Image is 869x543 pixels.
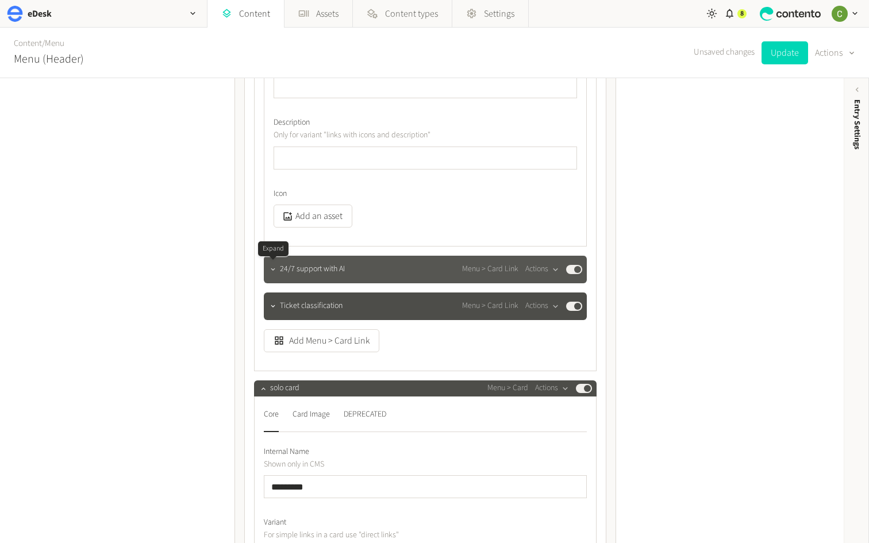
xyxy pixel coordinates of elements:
[270,382,299,394] span: solo card
[815,41,855,64] button: Actions
[45,37,64,49] a: Menu
[344,406,386,424] div: DEPRECATED
[264,329,379,352] button: Add Menu > Card Link
[258,241,289,256] div: Expand
[832,6,848,22] img: Chloe Ryan
[462,300,518,312] span: Menu > Card Link
[264,517,286,529] span: Variant
[487,382,528,394] span: Menu > Card
[293,406,330,424] div: Card Image
[694,46,755,59] span: Unsaved changes
[535,382,569,395] button: Actions
[264,406,279,424] div: Core
[14,37,42,49] a: Content
[7,6,23,22] img: eDesk
[484,7,514,21] span: Settings
[274,188,287,200] span: Icon
[274,205,352,228] button: Add an asset
[280,263,345,275] span: 24/7 support with AI
[385,7,438,21] span: Content types
[525,299,559,313] button: Actions
[274,129,535,141] p: Only for variant "links with icons and description"
[740,9,744,19] span: 8
[28,7,52,21] h2: eDesk
[851,99,863,149] span: Entry Settings
[264,529,525,541] p: For simple links in a card use "direct links"
[274,117,310,129] span: Description
[264,446,309,458] span: Internal Name
[42,37,45,49] span: /
[525,263,559,276] button: Actions
[762,41,808,64] button: Update
[280,300,343,312] span: Ticket classification
[462,263,518,275] span: Menu > Card Link
[14,51,84,68] h2: Menu (Header)
[264,458,525,471] p: Shown only in CMS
